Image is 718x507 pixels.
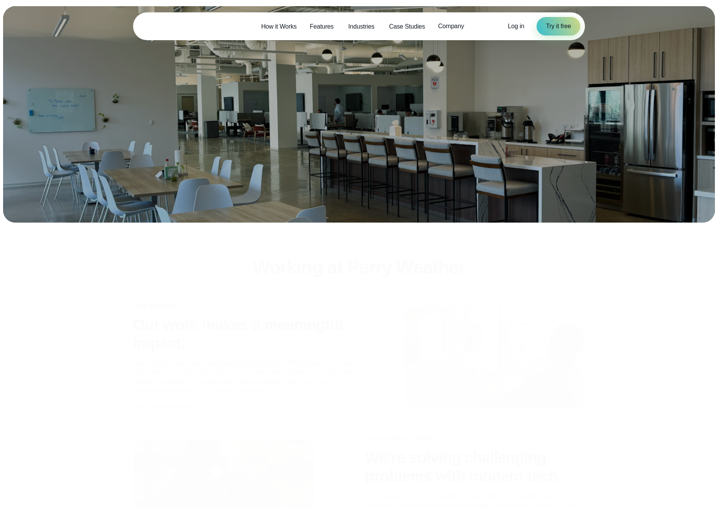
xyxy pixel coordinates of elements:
span: Features [310,22,334,31]
span: Try it free [546,22,571,31]
a: Log in [508,22,524,31]
span: Log in [508,23,524,29]
a: Try it free [537,17,580,36]
a: Case Studies [383,19,432,34]
span: Case Studies [389,22,425,31]
a: How it Works [255,19,303,34]
span: Company [438,22,464,31]
span: Industries [348,22,374,31]
span: How it Works [261,22,297,31]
